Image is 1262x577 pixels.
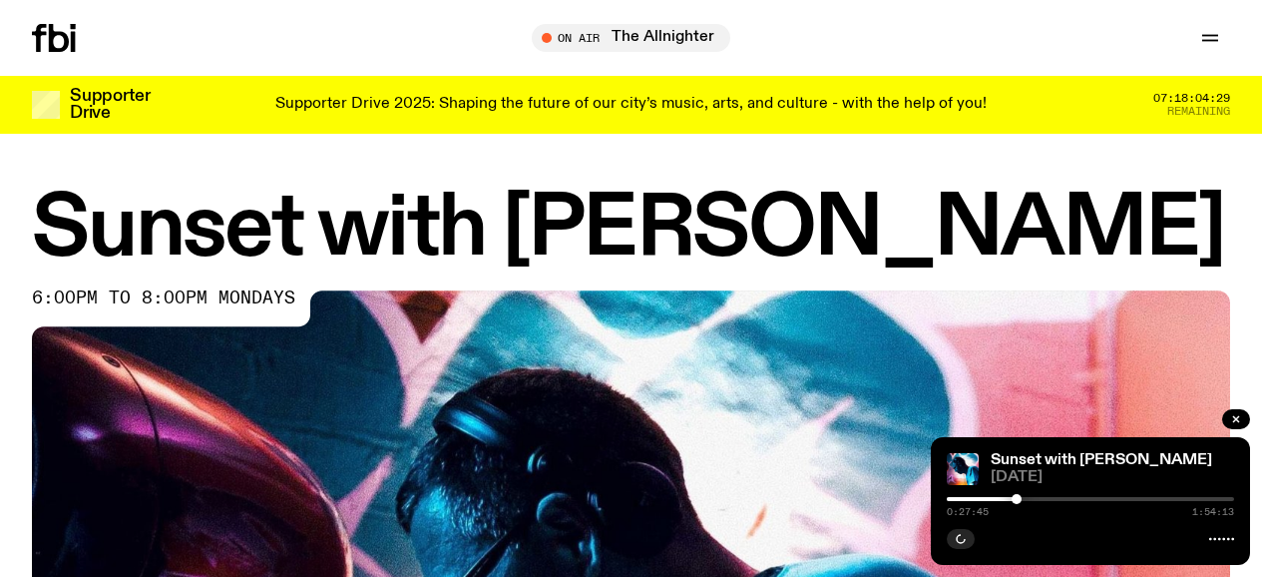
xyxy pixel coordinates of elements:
button: On AirThe Allnighter [532,24,730,52]
p: Supporter Drive 2025: Shaping the future of our city’s music, arts, and culture - with the help o... [275,96,987,114]
span: 6:00pm to 8:00pm mondays [32,290,295,306]
span: Remaining [1167,106,1230,117]
img: Simon Caldwell stands side on, looking downwards. He has headphones on. Behind him is a brightly ... [947,453,979,485]
a: Sunset with [PERSON_NAME] [991,452,1212,468]
span: 0:27:45 [947,507,989,517]
span: 1:54:13 [1192,507,1234,517]
h1: Sunset with [PERSON_NAME] [32,190,1230,271]
span: 07:18:04:29 [1153,93,1230,104]
span: [DATE] [991,470,1234,485]
h3: Supporter Drive [70,88,150,122]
